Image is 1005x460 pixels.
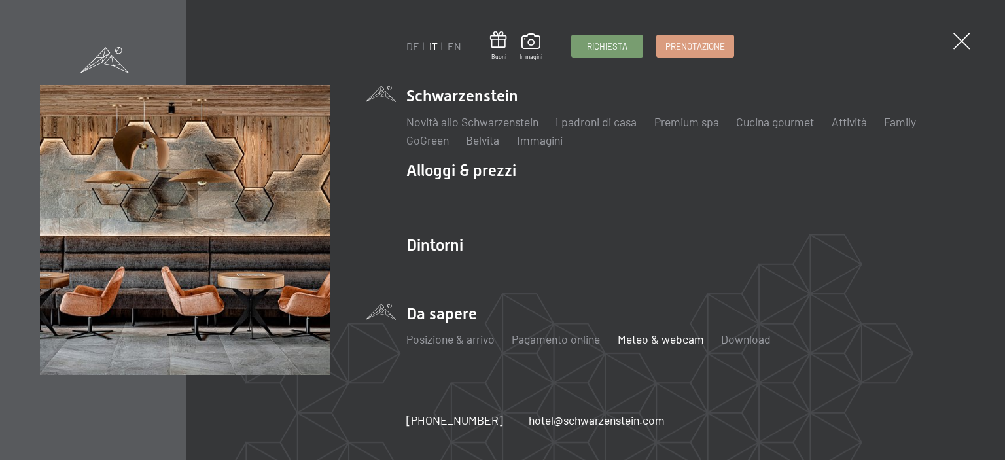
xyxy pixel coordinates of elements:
[512,332,600,346] a: Pagamento online
[587,41,627,52] span: Richiesta
[618,332,704,346] a: Meteo & webcam
[490,31,507,61] a: Buoni
[517,133,563,147] a: Immagini
[490,53,507,61] span: Buoni
[406,332,495,346] a: Posizione & arrivo
[406,413,503,427] span: [PHONE_NUMBER]
[654,115,719,129] a: Premium spa
[572,35,643,57] a: Richiesta
[529,412,665,429] a: hotel@schwarzenstein.com
[884,115,916,129] a: Family
[721,332,771,346] a: Download
[520,33,542,61] a: Immagini
[406,412,503,429] a: [PHONE_NUMBER]
[406,115,538,129] a: Novità allo Schwarzenstein
[657,35,733,57] a: Prenotazione
[448,40,461,52] a: EN
[665,41,725,52] span: Prenotazione
[736,115,814,129] a: Cucina gourmet
[466,133,499,147] a: Belvita
[520,53,542,61] span: Immagini
[406,40,419,52] a: DE
[406,133,449,147] a: GoGreen
[555,115,637,129] a: I padroni di casa
[832,115,867,129] a: Attività
[429,40,438,52] a: IT
[40,85,329,374] img: [Translate to Italienisch:]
